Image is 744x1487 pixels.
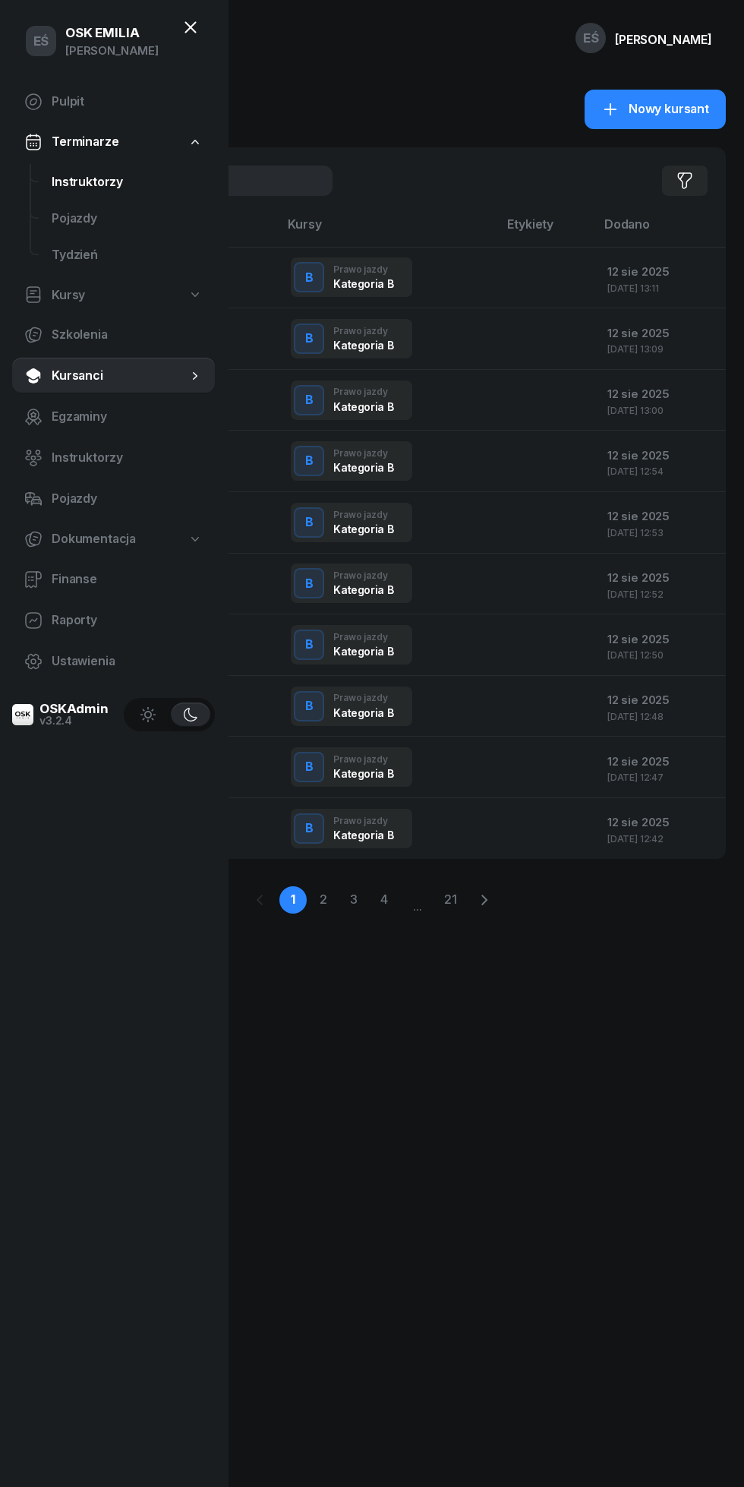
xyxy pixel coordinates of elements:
span: Raporty [52,611,203,630]
a: Nowy kursant [585,90,726,129]
div: 12 sie 2025 [607,813,714,832]
a: Pojazdy [12,481,215,517]
span: Egzaminy [52,407,203,427]
span: Dokumentacja [52,529,136,549]
div: B [299,387,320,413]
div: Prawo jazdy [333,693,393,702]
div: [DATE] 13:11 [607,283,714,293]
a: Egzaminy [12,399,215,435]
button: B [294,262,324,292]
div: Prawo jazdy [333,632,393,642]
span: Finanse [52,570,203,589]
span: Pojazdy [52,489,203,509]
span: Instruktorzy [52,448,203,468]
div: 12 sie 2025 [607,507,714,526]
a: 1 [279,886,307,914]
div: 12 sie 2025 [607,630,714,649]
a: Dokumentacja [12,522,215,557]
div: [DATE] 12:52 [607,589,714,599]
div: B [299,510,320,535]
div: [DATE] 13:09 [607,344,714,354]
button: B [294,385,324,415]
a: Ustawienia [12,643,215,680]
div: Prawo jazdy [333,387,393,396]
a: 2 [310,886,337,914]
div: B [299,632,320,658]
span: Tydzień [52,245,203,265]
a: Kursy [12,278,215,313]
div: [DATE] 12:47 [607,772,714,782]
div: Prawo jazdy [333,264,393,274]
span: Kursanci [52,366,188,386]
div: [DATE] 12:48 [607,712,714,721]
div: B [299,571,320,597]
button: B [294,752,324,782]
a: 4 [370,886,398,914]
button: B [294,446,324,476]
div: Kategoria B [333,767,393,780]
div: 12 sie 2025 [607,752,714,772]
button: B [294,813,324,844]
a: Tydzień [39,237,215,273]
button: B [294,630,324,660]
a: Instruktorzy [39,164,215,200]
a: 3 [340,886,367,914]
div: 12 sie 2025 [607,446,714,466]
div: Prawo jazdy [333,448,393,458]
div: [DATE] 12:42 [607,834,714,844]
div: [DATE] 12:53 [607,528,714,538]
a: Kursanci [12,358,215,394]
div: Prawo jazdy [333,754,393,764]
div: Kategoria B [333,645,393,658]
span: ... [401,886,434,914]
span: Ustawienia [52,652,203,671]
th: Etykiety [498,214,595,247]
span: Instruktorzy [52,172,203,192]
a: Raporty [12,602,215,639]
span: Terminarze [52,132,118,152]
div: Prawo jazdy [333,816,393,826]
a: Finanse [12,561,215,598]
div: Kategoria B [333,461,393,474]
div: [DATE] 13:00 [607,406,714,415]
div: Kategoria B [333,277,393,290]
a: 21 [437,886,465,914]
div: Prawo jazdy [333,570,393,580]
div: v3.2.4 [39,715,109,726]
div: OSKAdmin [39,702,109,715]
div: 12 sie 2025 [607,568,714,588]
span: Szkolenia [52,325,203,345]
span: EŚ [583,32,599,45]
div: OSK EMILIA [65,27,159,39]
div: 12 sie 2025 [607,690,714,710]
div: 12 sie 2025 [607,262,714,282]
div: Kategoria B [333,523,393,535]
button: B [294,507,324,538]
div: Prawo jazdy [333,510,393,519]
button: B [294,691,324,721]
span: EŚ [33,35,49,48]
button: B [294,568,324,598]
div: [DATE] 12:54 [607,466,714,476]
div: 12 sie 2025 [607,324,714,343]
div: B [299,816,320,841]
span: Pojazdy [52,209,203,229]
div: Kategoria B [333,706,393,719]
div: B [299,326,320,352]
div: B [299,265,320,291]
div: 12 sie 2025 [607,384,714,404]
div: Kategoria B [333,829,393,841]
span: Kursy [52,286,85,305]
div: [PERSON_NAME] [65,41,159,61]
a: Pojazdy [39,200,215,237]
div: Kategoria B [333,339,393,352]
button: B [294,324,324,354]
span: Nowy kursant [629,99,709,119]
a: Szkolenia [12,317,215,353]
div: Kategoria B [333,583,393,596]
div: B [299,693,320,719]
div: Kategoria B [333,400,393,413]
th: Kursy [279,214,498,247]
div: B [299,754,320,780]
div: B [299,448,320,474]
